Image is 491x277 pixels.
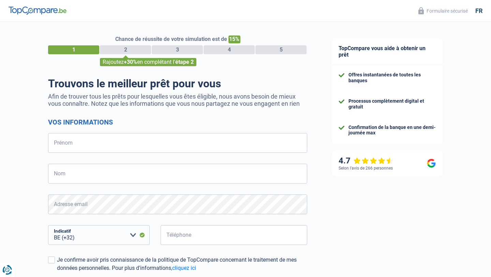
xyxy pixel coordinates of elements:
[228,35,240,43] span: 15%
[161,225,307,245] input: 401020304
[414,5,472,16] button: Formulaire sécurisé
[100,45,151,54] div: 2
[48,93,307,107] p: Afin de trouver tous les prêts pour lesquelles vous êtes éligible, nous avons besoin de mieux vou...
[152,45,203,54] div: 3
[172,265,196,271] a: cliquez ici
[48,118,307,126] h2: Vos informations
[100,58,196,66] div: Rajoutez en complétant l'
[48,77,307,90] h1: Trouvons le meilleur prêt pour vous
[255,45,307,54] div: 5
[124,59,137,65] span: +30%
[9,6,66,15] img: TopCompare Logo
[332,38,443,65] div: TopCompare vous aide à obtenir un prêt
[175,59,194,65] span: étape 2
[115,36,227,42] span: Chance de réussite de votre simulation est de
[339,156,393,166] div: 4.7
[475,7,482,15] div: fr
[348,98,436,110] div: Processus complètement digital et gratuit
[48,45,99,54] div: 1
[348,72,436,84] div: Offres instantanées de toutes les banques
[348,125,436,136] div: Confirmation de la banque en une demi-journée max
[204,45,255,54] div: 4
[339,166,393,171] div: Selon l’avis de 266 personnes
[57,256,307,272] div: Je confirme avoir pris connaissance de la politique de TopCompare concernant le traitement de mes...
